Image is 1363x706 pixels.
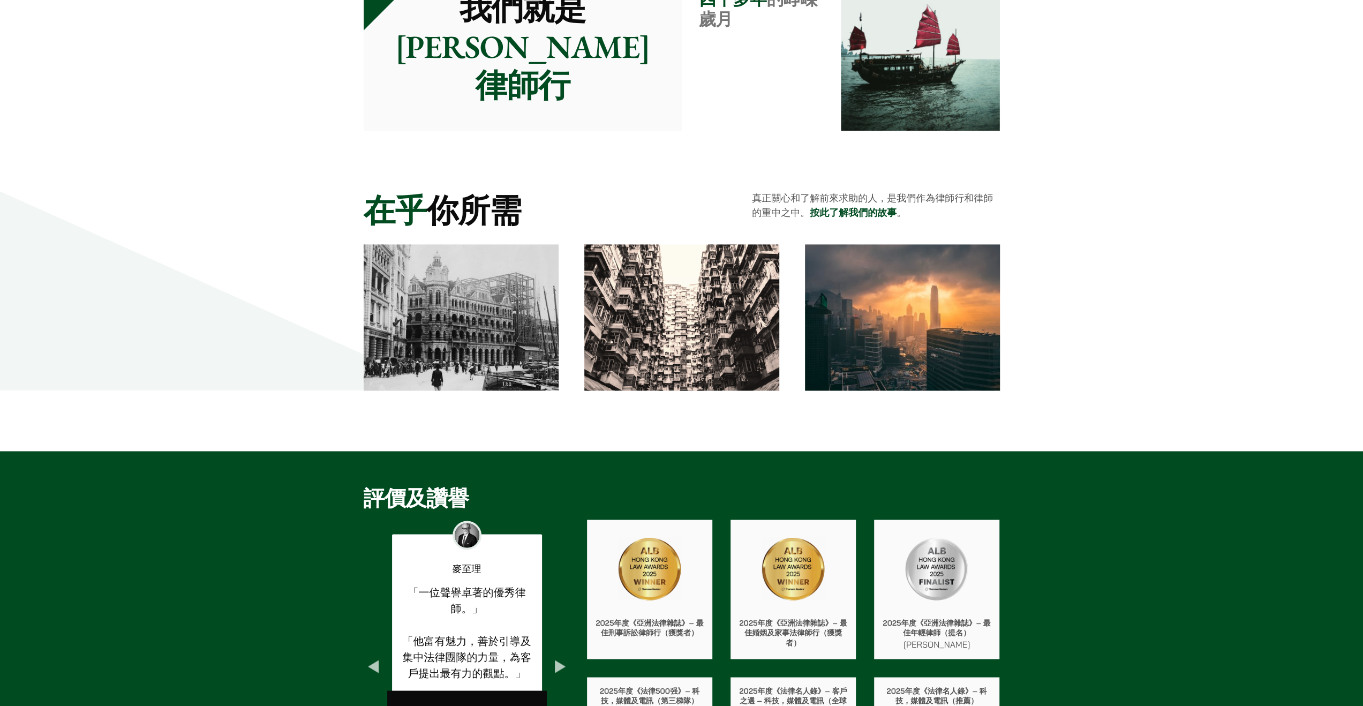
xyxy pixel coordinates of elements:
[401,633,533,681] p: 「他富有魅力，善於引導及集中法律團隊的力量，為客戶提出最有力的觀點。」
[883,637,991,650] p: [PERSON_NAME]
[596,618,704,637] p: 2025年度《亞洲法律雜誌》– 最佳刑事訴訟律師行（獲獎者）
[810,207,897,219] a: 按此了解我們的故事
[596,686,704,705] p: 2025年度《法律500强》– 科技，媒體及電訊（第三梯隊）
[364,657,383,676] button: Previous
[752,191,999,220] p: 真正關心和了解前來求助的人，是我們作為律師行和律師的重中之中。 。
[401,584,533,617] p: 「一位聲譽卓著的優秀律師。」
[364,485,1000,511] h2: 評價及讚譽
[409,564,525,574] p: 麥至理
[883,686,991,705] p: 2025年度《法律名人錄》– 科技，媒體及電訊（推薦）
[364,191,735,230] h2: 在乎
[739,618,847,647] p: 2025年度《亞洲法律雜誌》– 最佳婚姻及家事法律師行（獲獎者）
[551,657,570,676] button: Next
[883,618,991,637] p: 2025年度《亞洲法律雜誌》– 最佳年輕律師（提名）
[426,190,521,231] mark: 你所需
